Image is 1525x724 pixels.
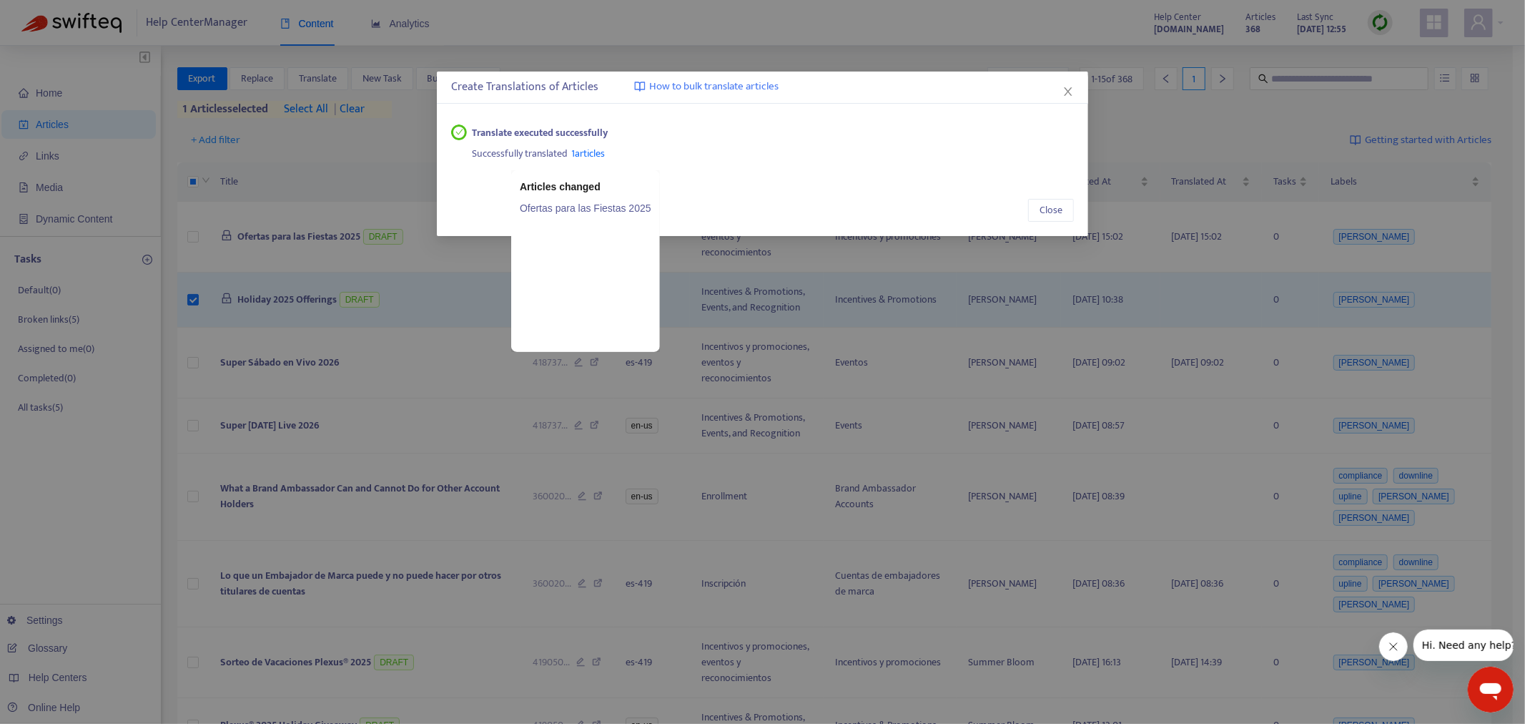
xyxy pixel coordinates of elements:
[1028,199,1074,222] button: Close
[520,200,651,216] a: Ofertas para las Fiestas 2025
[473,141,1074,162] div: Successfully translated
[520,179,651,195] div: Articles changed
[1062,86,1074,97] span: close
[455,128,463,136] span: check
[473,125,608,141] strong: Translate executed successfully
[634,79,779,95] a: How to bulk translate articles
[1379,632,1408,661] iframe: Close message
[451,79,1074,96] div: Create Translations of Articles
[1468,667,1514,713] iframe: Button to launch messaging window
[649,79,779,95] span: How to bulk translate articles
[572,145,606,162] span: 1 articles
[1040,202,1062,218] span: Close
[1060,84,1076,99] button: Close
[634,81,646,92] img: image-link
[1413,630,1514,661] iframe: Message from company
[9,10,103,21] span: Hi. Need any help?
